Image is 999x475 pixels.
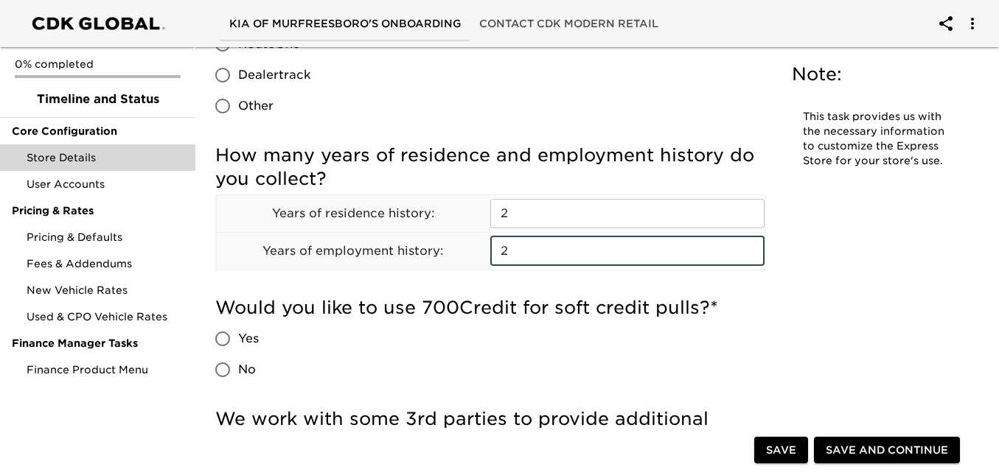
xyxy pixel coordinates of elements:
h5: Note: [792,63,958,86]
span: Pricing & Rates [12,203,184,218]
span: User Accounts [27,177,184,191]
button: Save [754,437,808,464]
span: Other [238,97,274,115]
span: Finance Product Menu [27,362,184,377]
span: Save and Continue [826,441,948,460]
h5: How many years of residence and employment history do you collect? [215,144,765,191]
span: Finance Manager Tasks [12,336,184,351]
button: account of current user [928,6,964,41]
button: account of current user [955,6,990,41]
span: Dealertrack [238,66,311,84]
span: Contact CDK Modern Retail [479,15,658,33]
span: Kia of Murfreesboro's Onboarding [229,15,462,33]
span: Used & CPO Vehicle Rates [27,309,184,324]
p: Years of residence history: [216,205,490,222]
p: Years of employment history: [216,242,490,260]
span: Save [766,441,796,460]
p: This task provides us with the necessary information to customize the Express Store for your stor... [803,110,947,169]
span: Timeline and Status [12,91,184,108]
p: 0% completed [15,57,181,71]
button: Save and Continue [814,437,960,464]
h5: Would you like to use 700Credit for soft credit pulls? [215,296,765,320]
span: Core Configuration [12,124,184,138]
span: Store Details [27,150,184,165]
span: Pricing & Defaults [27,230,184,244]
span: Fees & Addendums [27,256,184,271]
span: Yes [238,330,259,348]
span: New Vehicle Rates [27,283,184,298]
span: No [238,361,256,379]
